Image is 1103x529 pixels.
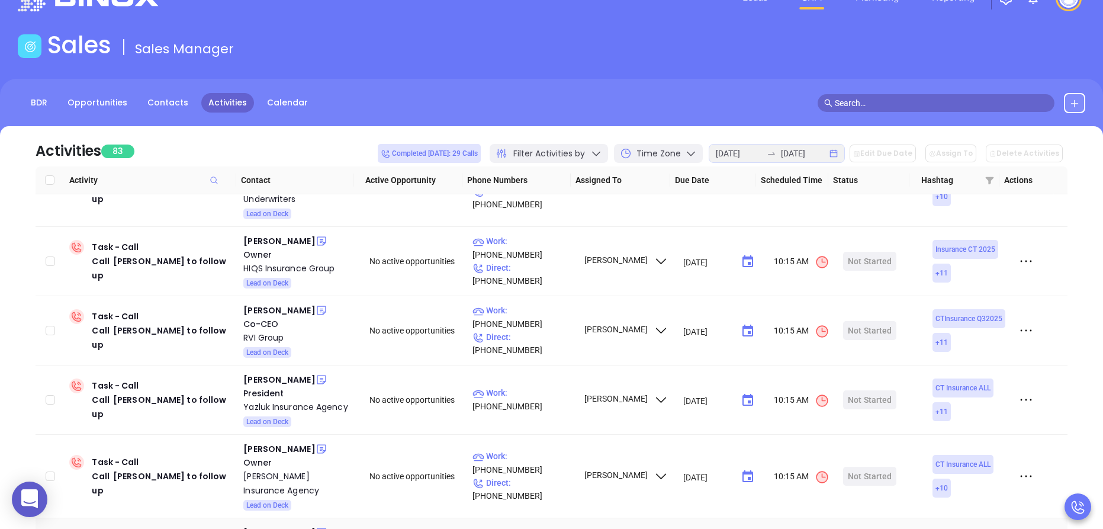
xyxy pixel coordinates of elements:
span: Lead on Deck [246,499,288,512]
span: + 11 [935,336,948,349]
span: CTInsurance Q32025 [935,312,1002,325]
button: Choose date, selected date is Aug 13, 2025 [736,250,760,274]
p: [PHONE_NUMBER] [472,185,573,211]
div: No active opportunities [369,393,463,406]
span: Lead on Deck [246,207,288,220]
div: Call [PERSON_NAME] to follow up [92,323,234,352]
div: Activities [36,140,101,162]
div: [PERSON_NAME] [243,234,315,248]
span: Insurance CT 2025 [935,243,995,256]
span: Filter Activities by [513,148,585,160]
span: + 10 [935,482,948,495]
p: [PHONE_NUMBER] [472,331,573,357]
div: Call [PERSON_NAME] to follow up [92,254,234,283]
span: Work : [472,306,507,315]
span: Direct : [472,263,511,272]
span: + 11 [935,267,948,280]
span: Work : [472,388,507,397]
span: Activity [69,174,231,187]
a: [PERSON_NAME] Insurance Agency [243,469,353,498]
th: Actions [999,166,1054,194]
div: No active opportunities [369,470,463,483]
div: Call [PERSON_NAME] to follow up [92,469,234,498]
th: Due Date [670,166,756,194]
a: Calendar [260,93,315,113]
div: President [243,387,353,400]
div: Task - Call [92,309,234,352]
button: Delete Activities [986,145,1063,162]
span: Completed [DATE]: 29 Calls [381,147,478,160]
div: Call [PERSON_NAME] to follow up [92,393,234,421]
span: Work : [472,236,507,246]
span: CT Insurance ALL [935,381,991,395]
span: 10:15 AM [774,255,829,270]
div: [PERSON_NAME] [243,303,315,318]
button: Choose date, selected date is Aug 13, 2025 [736,389,760,412]
button: Choose date, selected date is Aug 13, 2025 [736,465,760,489]
span: [PERSON_NAME] [583,325,668,334]
th: Scheduled Time [755,166,828,194]
input: Start date [716,147,762,160]
div: Not Started [848,467,892,486]
th: Contact [236,166,353,194]
span: 83 [101,145,134,158]
button: Edit Due Date [850,145,916,162]
span: Direct : [472,332,511,342]
input: MM/DD/YYYY [683,472,731,483]
div: Task - Call [92,240,234,283]
span: 10:15 AM [774,393,829,408]
span: 10:15 AM [774,470,829,485]
input: MM/DD/YYYY [683,257,731,268]
div: Not Started [848,321,892,340]
h1: Sales [47,31,111,59]
span: Direct : [472,478,511,488]
div: [PERSON_NAME] [243,373,315,387]
div: No active opportunities [369,255,463,268]
span: 10:15 AM [774,324,829,339]
div: Owner [243,248,353,261]
div: No active opportunities [369,324,463,337]
a: Contacts [140,93,195,113]
div: Not Started [848,390,892,409]
span: Sales Manager [135,40,234,58]
p: [PHONE_NUMBER] [472,476,573,502]
span: [PERSON_NAME] [583,255,668,265]
a: Yazluk Insurance Agency [243,400,353,414]
span: Hashtag [921,174,980,187]
div: RVI Group [243,331,353,345]
span: Work : [472,451,507,461]
span: [PERSON_NAME] [583,470,668,480]
a: Activities [201,93,254,113]
span: + 10 [935,190,948,203]
button: Assign To [925,145,976,162]
div: Owner [243,456,353,469]
input: MM/DD/YYYY [683,395,731,407]
span: Lead on Deck [246,415,288,428]
span: CT Insurance ALL [935,458,991,471]
a: Opportunities [60,93,134,113]
p: [PHONE_NUMBER] [472,386,573,412]
input: End date [781,147,827,160]
span: Time Zone [636,148,681,160]
div: Task - Call [92,455,234,498]
div: [PERSON_NAME] [243,442,315,456]
button: Choose date, selected date is Aug 13, 2025 [736,319,760,343]
span: Lead on Deck [246,346,288,359]
th: Status [828,166,909,194]
a: BDR [24,93,54,113]
input: Search… [835,97,1048,110]
p: [PHONE_NUMBER] [472,261,573,287]
div: Task - Call [92,379,234,421]
p: [PHONE_NUMBER] [472,450,573,476]
p: [PHONE_NUMBER] [472,235,573,261]
a: HIQS Insurance Group [243,261,353,275]
span: search [824,99,832,107]
th: Assigned To [571,166,670,194]
span: + 11 [935,405,948,418]
span: swap-right [767,149,776,158]
th: Phone Numbers [462,166,571,194]
div: Not Started [848,252,892,271]
p: [PHONE_NUMBER] [472,304,573,330]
